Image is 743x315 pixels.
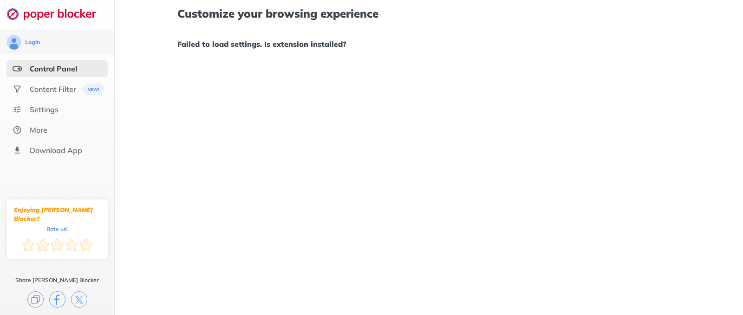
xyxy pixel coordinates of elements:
[177,7,680,19] h1: Customize your browsing experience
[13,146,22,155] img: download-app.svg
[177,38,680,50] h1: Failed to load settings. Is extension installed?
[30,125,47,135] div: More
[25,39,40,46] div: Login
[13,105,22,114] img: settings.svg
[13,125,22,135] img: about.svg
[82,84,104,95] img: menuBanner.svg
[13,64,22,73] img: features-selected.svg
[30,84,76,94] div: Content Filter
[27,291,44,308] img: copy.svg
[49,291,65,308] img: facebook.svg
[13,84,22,94] img: social.svg
[15,276,99,284] div: Share [PERSON_NAME] Blocker
[71,291,87,308] img: x.svg
[46,227,68,231] div: Rate us!
[7,35,21,50] img: avatar.svg
[30,105,59,114] div: Settings
[30,64,77,73] div: Control Panel
[14,206,100,223] div: Enjoying [PERSON_NAME] Blocker?
[7,7,106,20] img: logo-webpage.svg
[30,146,82,155] div: Download App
